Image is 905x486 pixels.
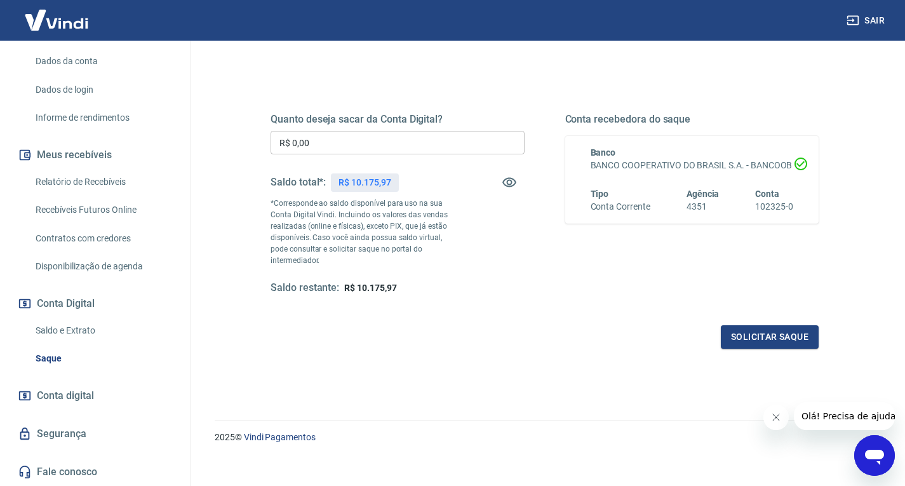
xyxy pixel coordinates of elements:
a: Dados de login [30,77,175,103]
a: Segurança [15,420,175,448]
h5: Saldo restante: [271,281,339,295]
a: Recebíveis Futuros Online [30,197,175,223]
p: *Corresponde ao saldo disponível para uso na sua Conta Digital Vindi. Incluindo os valores das ve... [271,198,461,266]
a: Conta digital [15,382,175,410]
a: Vindi Pagamentos [244,432,316,442]
h6: BANCO COOPERATIVO DO BRASIL S.A. - BANCOOB [591,159,794,172]
button: Solicitar saque [721,325,819,349]
h6: 102325-0 [755,200,793,213]
span: Agência [687,189,720,199]
a: Saldo e Extrato [30,318,175,344]
span: Conta digital [37,387,94,405]
h6: Conta Corrente [591,200,650,213]
span: Tipo [591,189,609,199]
a: Relatório de Recebíveis [30,169,175,195]
a: Saque [30,346,175,372]
span: Banco [591,147,616,158]
span: Olá! Precisa de ajuda? [8,9,107,19]
p: 2025 © [215,431,875,444]
button: Meus recebíveis [15,141,175,169]
p: R$ 10.175,97 [339,176,391,189]
iframe: Mensagem da empresa [794,402,895,430]
a: Dados da conta [30,48,175,74]
h6: 4351 [687,200,720,213]
h5: Conta recebedora do saque [565,113,819,126]
img: Vindi [15,1,98,39]
iframe: Botão para abrir a janela de mensagens [854,435,895,476]
iframe: Fechar mensagem [763,405,789,430]
a: Informe de rendimentos [30,105,175,131]
span: R$ 10.175,97 [344,283,396,293]
button: Sair [844,9,890,32]
button: Conta Digital [15,290,175,318]
h5: Quanto deseja sacar da Conta Digital? [271,113,525,126]
span: Conta [755,189,779,199]
a: Contratos com credores [30,226,175,252]
a: Disponibilização de agenda [30,253,175,280]
h5: Saldo total*: [271,176,326,189]
a: Fale conosco [15,458,175,486]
